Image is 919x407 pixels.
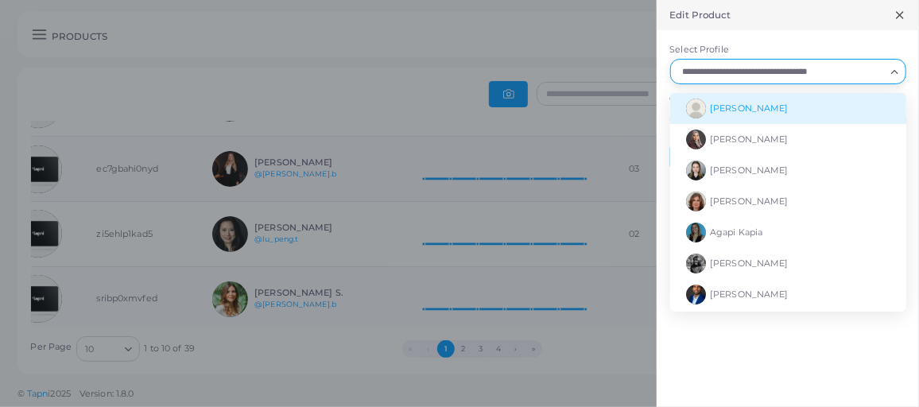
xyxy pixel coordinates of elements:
[686,285,706,304] img: avatar
[710,227,762,238] span: Agapi Kapia
[710,289,788,300] span: [PERSON_NAME]
[686,254,706,273] img: avatar
[686,223,706,242] img: avatar
[677,63,885,80] input: Search for option
[710,165,788,176] span: [PERSON_NAME]
[686,161,706,180] img: avatar
[710,258,788,269] span: [PERSON_NAME]
[710,196,788,207] span: [PERSON_NAME]
[670,93,716,106] label: Comment
[710,134,788,145] span: [PERSON_NAME]
[670,59,906,84] div: Search for option
[686,192,706,211] img: avatar
[686,130,706,149] img: avatar
[710,103,788,114] span: [PERSON_NAME]
[670,44,906,56] label: Select Profile
[670,10,731,21] h5: Edit Product
[686,99,706,118] img: avatar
